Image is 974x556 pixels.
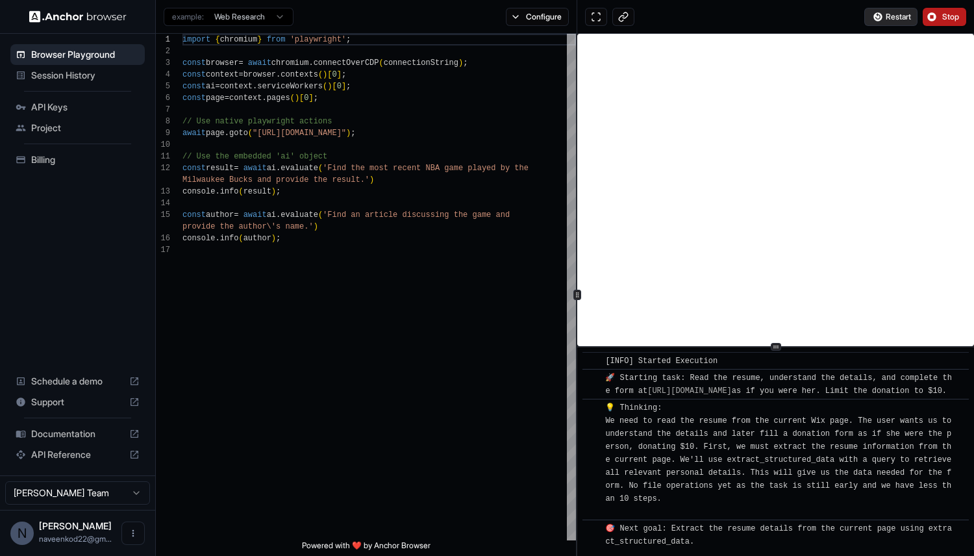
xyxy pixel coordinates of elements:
span: . [276,164,281,173]
div: Session History [10,65,145,86]
span: const [182,58,206,68]
span: Browser Playground [31,48,140,61]
span: ( [379,58,384,68]
span: ; [276,234,281,243]
div: 13 [156,186,170,197]
span: connectionString [384,58,458,68]
div: Documentation [10,423,145,444]
span: Naveen Kumar [39,520,112,531]
span: . [262,94,266,103]
button: Restart [864,8,918,26]
div: 5 [156,81,170,92]
span: 'playwright' [290,35,346,44]
span: serviceWorkers [257,82,323,91]
span: ​ [589,372,595,385]
span: . [215,187,219,196]
span: from [267,35,286,44]
span: info [220,187,239,196]
a: [URL][DOMAIN_NAME] [647,386,732,396]
span: 🚀 Starting task: Read the resume, understand the details, and complete the form at as if you were... [605,373,951,396]
div: Schedule a demo [10,371,145,392]
span: ; [351,129,355,138]
span: Stop [942,12,960,22]
span: naveenkod22@gmail.com [39,534,112,544]
span: . [276,210,281,220]
button: Open in full screen [585,8,607,26]
span: = [234,164,238,173]
span: API Keys [31,101,140,114]
div: 12 [156,162,170,174]
span: page [206,94,225,103]
span: await [243,210,267,220]
span: ) [327,82,332,91]
span: . [308,58,313,68]
span: [ [327,70,332,79]
span: chromium [220,35,258,44]
span: 'Find an article discussing the game and [323,210,510,220]
span: [ [332,82,336,91]
span: result [243,187,271,196]
span: page [206,129,225,138]
span: Support [31,396,124,409]
span: API Reference [31,448,124,461]
button: Stop [923,8,966,26]
div: Project [10,118,145,138]
div: 10 [156,139,170,151]
span: example: [172,12,204,22]
span: = [215,82,219,91]
span: ) [458,58,463,68]
div: API Keys [10,97,145,118]
span: context [229,94,262,103]
div: 15 [156,209,170,221]
span: ; [346,82,351,91]
span: context [206,70,238,79]
span: context [220,82,253,91]
div: 7 [156,104,170,116]
span: 💡 Thinking: We need to read the resume from the current Wix page. The user wants us to understand... [605,403,956,516]
span: contexts [281,70,318,79]
div: 3 [156,57,170,69]
div: 9 [156,127,170,139]
div: 14 [156,197,170,209]
span: const [182,210,206,220]
span: ( [238,187,243,196]
span: . [215,234,219,243]
span: const [182,70,206,79]
span: ​ [589,522,595,535]
span: await [182,129,206,138]
span: [INFO] Started Execution [605,357,718,366]
span: browser [206,58,238,68]
span: Powered with ❤️ by Anchor Browser [302,540,431,556]
span: ; [342,70,346,79]
span: 0 [304,94,308,103]
span: Milwaukee Bucks and provide the result.' [182,175,369,184]
span: ] [308,94,313,103]
span: { [215,35,219,44]
span: = [238,58,243,68]
span: result [206,164,234,173]
span: 0 [337,82,342,91]
span: author [243,234,271,243]
span: ) [271,234,276,243]
div: 4 [156,69,170,81]
button: Copy live view URL [612,8,634,26]
span: const [182,164,206,173]
span: Documentation [31,427,124,440]
span: ​ [589,355,595,368]
span: ; [276,187,281,196]
span: = [238,70,243,79]
span: ) [314,222,318,231]
span: evaluate [281,210,318,220]
span: } [257,35,262,44]
span: . [253,82,257,91]
span: console [182,234,215,243]
button: Configure [506,8,569,26]
span: = [225,94,229,103]
span: Schedule a demo [31,375,124,388]
span: ) [323,70,327,79]
span: = [234,210,238,220]
div: 8 [156,116,170,127]
span: ] [342,82,346,91]
span: goto [229,129,248,138]
span: chromium [271,58,309,68]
